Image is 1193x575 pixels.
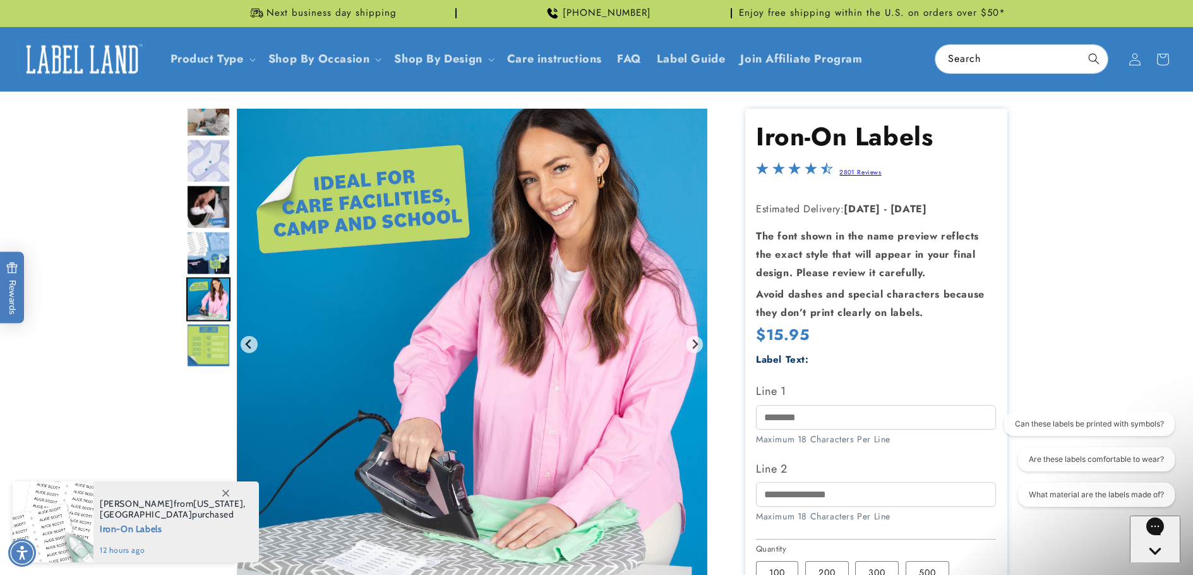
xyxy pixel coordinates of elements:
[563,7,651,20] span: [PHONE_NUMBER]
[756,229,979,280] strong: The font shown in the name preview reflects the exact style that will appear in your final design...
[609,44,649,74] a: FAQ
[756,543,788,555] legend: Quantity
[186,185,231,229] img: Iron-On Labels - Label Land
[19,40,145,79] img: Label Land
[756,324,810,346] span: $15.95
[649,44,733,74] a: Label Guide
[186,139,231,183] div: Go to slide 7
[186,185,231,229] div: Go to slide 8
[186,231,231,275] img: Iron-On Labels - Label Land
[756,433,996,446] div: Maximum 18 Characters Per Line
[268,52,370,66] span: Shop By Occasion
[186,231,231,275] div: Go to slide 9
[186,277,231,322] div: Go to slide 10
[617,52,642,66] span: FAQ
[756,381,996,401] label: Line 1
[394,51,482,67] a: Shop By Design
[500,44,609,74] a: Care instructions
[8,539,36,567] div: Accessibility Menu
[756,287,985,320] strong: Avoid dashes and special characters because they don’t print clearly on labels.
[839,167,881,177] a: 2801 Reviews - open in a new tab
[387,44,499,74] summary: Shop By Design
[1080,45,1108,73] button: Search
[756,459,996,479] label: Line 2
[844,202,880,216] strong: [DATE]
[171,51,244,67] a: Product Type
[756,166,833,180] span: 4.5-star overall rating
[241,336,258,353] button: Previous slide
[163,44,261,74] summary: Product Type
[100,498,174,509] span: [PERSON_NAME]
[261,44,387,74] summary: Shop By Occasion
[756,120,996,153] h1: Iron-On Labels
[657,52,726,66] span: Label Guide
[739,7,1005,20] span: Enjoy free shipping within the U.S. on orders over $50*
[756,510,996,523] div: Maximum 18 Characters Per Line
[186,277,231,322] img: Iron-On Labels - Label Land
[733,44,870,74] a: Join Affiliate Program
[507,52,602,66] span: Care instructions
[740,52,862,66] span: Join Affiliate Program
[6,262,18,315] span: Rewards
[100,545,246,556] span: 12 hours ago
[983,412,1181,518] iframe: Gorgias live chat conversation starters
[756,353,809,366] label: Label Text:
[186,324,231,368] div: Go to slide 11
[100,509,192,520] span: [GEOGRAPHIC_DATA]
[15,35,150,83] a: Label Land
[100,520,246,536] span: Iron-On Labels
[884,202,887,216] strong: -
[100,499,246,520] span: from , purchased
[756,200,996,219] p: Estimated Delivery:
[267,7,397,20] span: Next business day shipping
[186,139,231,183] img: Iron-On Labels - Label Land
[186,93,231,137] div: Go to slide 6
[1130,516,1180,562] iframe: Gorgias live chat messenger
[686,336,703,353] button: Next slide
[193,498,243,509] span: [US_STATE]
[890,202,927,216] strong: [DATE]
[186,324,231,368] img: Iron-On Labels - Label Land
[186,93,231,137] img: Iron-On Labels - Label Land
